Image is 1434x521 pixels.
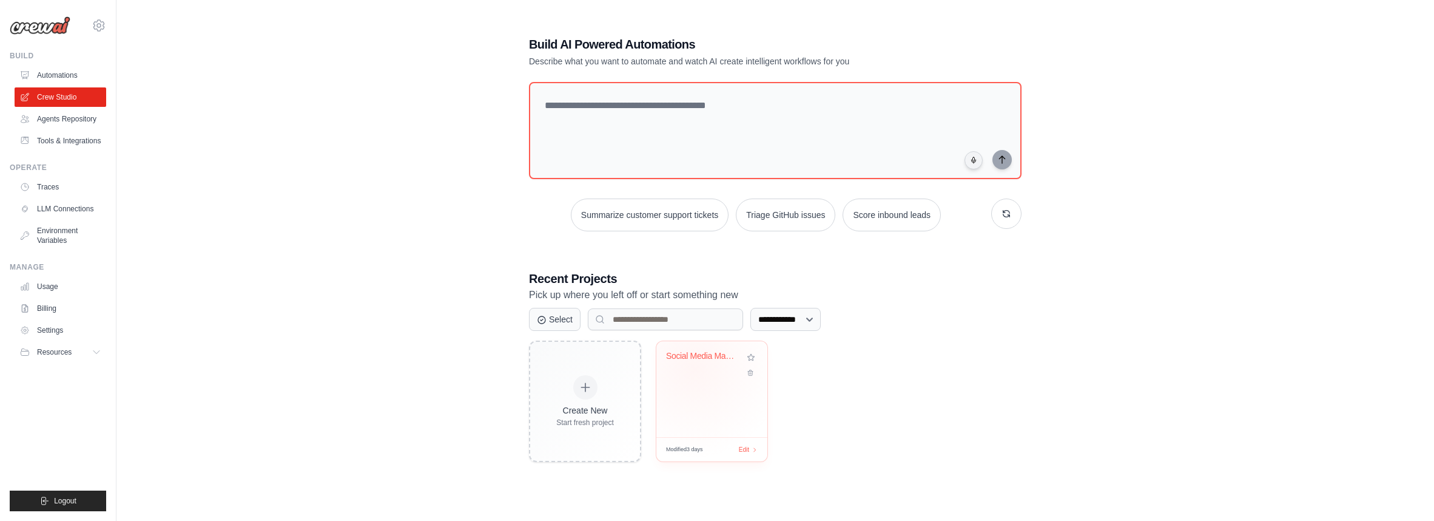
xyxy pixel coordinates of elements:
button: Add to favorites [744,351,758,364]
p: Pick up where you left off or start something new [529,287,1022,303]
div: Start fresh project [556,418,614,427]
a: Tools & Integrations [15,131,106,151]
button: Logout [10,491,106,511]
a: Settings [15,321,106,340]
button: Click to speak your automation idea [964,151,983,169]
span: Logout [54,496,76,506]
button: Select [529,308,581,331]
button: Triage GitHub issues [736,199,835,231]
img: Logo [10,16,70,35]
button: Get new suggestions [991,199,1022,229]
a: LLM Connections [15,199,106,219]
a: Usage [15,277,106,296]
div: Build [10,51,106,61]
button: Score inbound leads [843,199,941,231]
a: Automations [15,66,106,85]
div: Operate [10,163,106,172]
button: Summarize customer support tickets [571,199,729,231]
a: Billing [15,299,106,318]
span: Modified 3 days [666,446,703,454]
p: Describe what you want to automate and watch AI create intelligent workflows for you [529,55,937,67]
a: Crew Studio [15,87,106,107]
span: Resources [37,347,72,357]
div: Social Media Management Automation [666,351,739,362]
button: Resources [15,342,106,362]
button: Delete project [744,367,758,379]
a: Agents Repository [15,109,106,129]
a: Traces [15,177,106,197]
h3: Recent Projects [529,270,1022,287]
div: Create New [556,404,614,417]
span: Edit [739,445,749,454]
a: Environment Variables [15,221,106,250]
div: Manage [10,262,106,272]
h1: Build AI Powered Automations [529,36,937,53]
